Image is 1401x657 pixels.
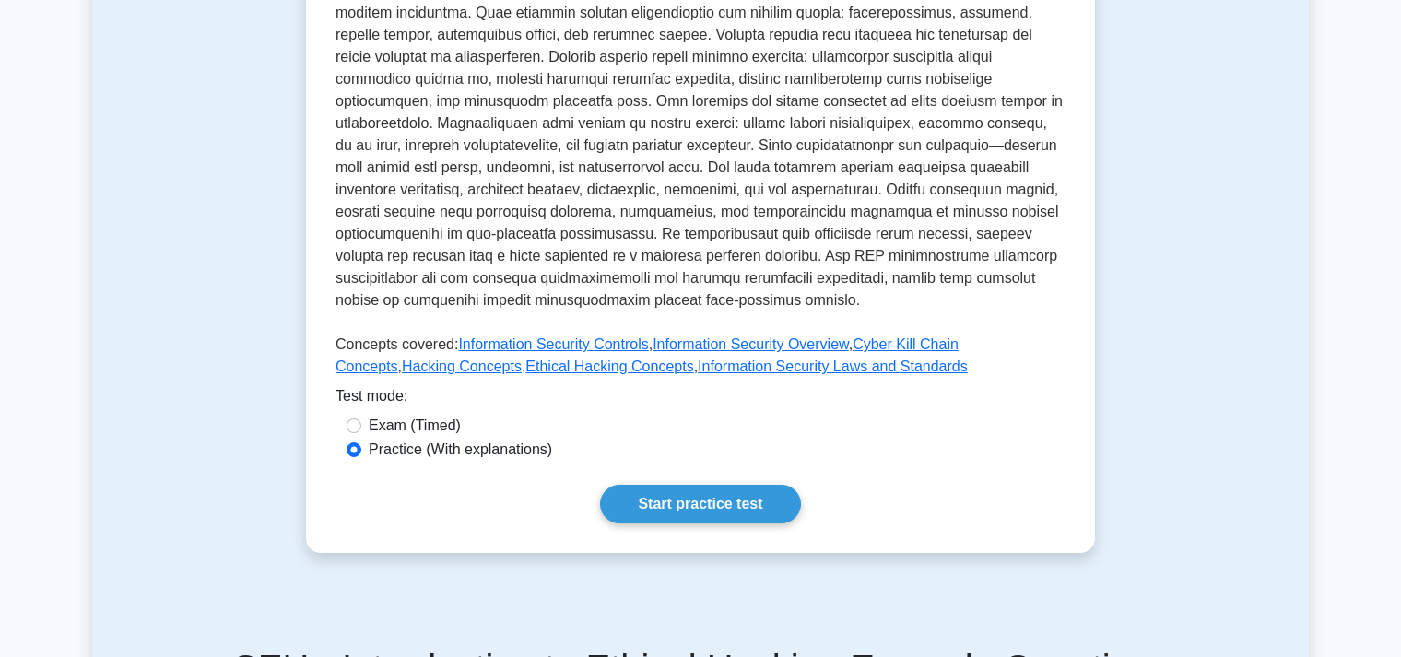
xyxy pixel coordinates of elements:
a: Ethical Hacking Concepts [525,358,693,374]
a: Hacking Concepts [402,358,522,374]
a: Information Security Laws and Standards [698,358,968,374]
div: Test mode: [336,385,1065,415]
a: Information Security Overview [653,336,849,352]
p: Concepts covered: , , , , , [336,334,1065,385]
a: Information Security Controls [458,336,648,352]
label: Practice (With explanations) [369,439,552,461]
label: Exam (Timed) [369,415,461,437]
a: Start practice test [600,485,800,523]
